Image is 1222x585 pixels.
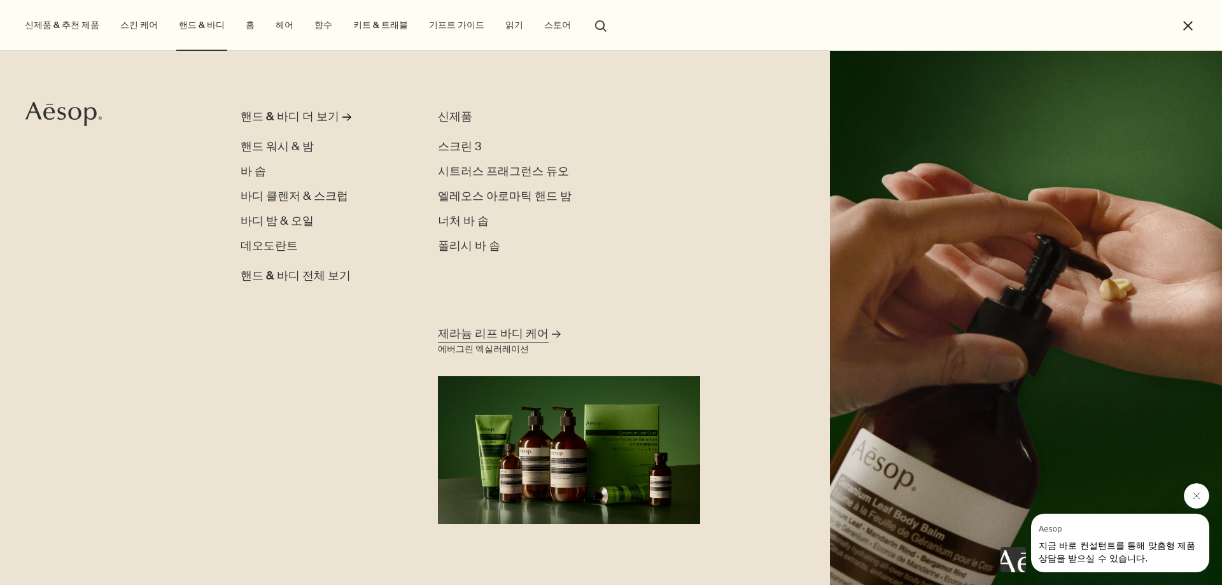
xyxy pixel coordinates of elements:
a: 핸드 & 바디 [176,17,227,34]
a: 핸드 & 바디 더 보기 [241,108,402,130]
span: 스크린 3 [438,139,482,154]
span: 폴리시 바 솝 [438,238,500,253]
a: 스킨 케어 [118,17,160,34]
iframe: Aesop의 메시지 닫기 [1184,483,1209,509]
a: 향수 [312,17,335,34]
svg: Aesop [25,101,102,127]
a: 폴리시 바 솝 [438,237,500,255]
a: Aesop [22,98,105,133]
a: 읽기 [503,17,526,34]
a: 데오도란트 [241,237,298,255]
a: 바디 클렌저 & 스크럽 [241,188,348,205]
a: 바디 밤 & 오일 [241,213,314,230]
a: 너처 바 솝 [438,213,489,230]
a: 홈 [243,17,257,34]
a: 헤어 [273,17,296,34]
a: 키트 & 트래블 [351,17,411,34]
span: 바디 밤 & 오일 [241,213,314,229]
span: 엘레오스 아로마틱 핸드 밤 [438,188,572,204]
button: 메뉴 닫기 [1181,18,1195,33]
a: 핸드 워시 & 밤 [241,138,314,155]
div: 에버그린 엑실러레이션 [438,342,529,357]
span: 핸드 워시 & 밤 [241,139,314,154]
span: 핸드 & 바디 전체 보기 [241,267,351,285]
img: A hand holding the pump dispensing Geranium Leaf Body Balm on to hand. [830,51,1222,585]
a: 시트러스 프래그런스 듀오 [438,163,569,180]
iframe: Aesop의 메시지 [1031,514,1209,572]
iframe: 내용 없음 [1001,547,1026,572]
span: 데오도란트 [241,238,298,253]
span: 너처 바 솝 [438,213,489,229]
a: 엘레오스 아로마틱 핸드 밤 [438,188,572,205]
a: 바 솝 [241,163,266,180]
div: Aesop님의 말: "지금 바로 컨설턴트를 통해 맞춤형 제품 상담을 받으실 수 있습니다.". 대화를 계속하려면 메시징 창을 엽니다. [1001,483,1209,572]
span: 제라늄 리프 바디 케어 [438,326,549,342]
div: 신제품 [438,108,634,125]
a: 핸드 & 바디 전체 보기 [241,262,351,285]
span: 바 솝 [241,164,266,179]
a: 기프트 가이드 [426,17,487,34]
span: 바디 클렌저 & 스크럽 [241,188,348,204]
a: 제라늄 리프 바디 케어 에버그린 엑실러레이션Full range of Geranium Leaf products displaying against a green background. [435,323,703,524]
button: 신제품 & 추천 제품 [22,17,102,34]
span: 시트러스 프래그런스 듀오 [438,164,569,179]
button: 스토어 [542,17,573,34]
a: 스크린 3 [438,138,482,155]
button: 검색창 열기 [589,13,612,37]
div: 핸드 & 바디 더 보기 [241,108,339,125]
